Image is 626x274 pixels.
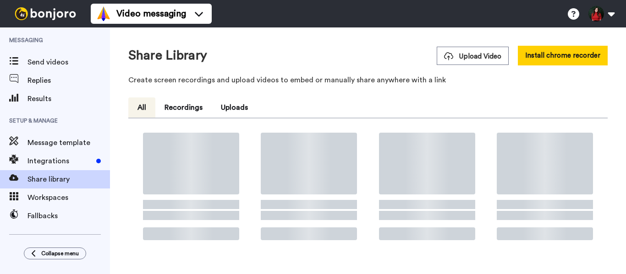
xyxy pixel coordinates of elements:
button: Install chrome recorder [518,46,608,65]
span: Workspaces [27,192,110,203]
button: Recordings [155,97,212,118]
span: Share library [27,174,110,185]
span: Video messaging [116,7,186,20]
span: Collapse menu [41,250,79,257]
p: Create screen recordings and upload videos to embed or manually share anywhere with a link [128,75,608,86]
h1: Share Library [128,48,207,63]
span: Send videos [27,57,110,68]
span: Results [27,93,110,104]
span: Integrations [27,156,93,167]
span: Upload Video [444,52,501,61]
button: Collapse menu [24,247,86,259]
span: Replies [27,75,110,86]
img: vm-color.svg [96,6,111,21]
button: Uploads [212,97,257,118]
img: bj-logo-header-white.svg [11,7,80,20]
button: Upload Video [437,47,509,65]
span: Fallbacks [27,210,110,221]
button: All [128,97,155,118]
span: Message template [27,137,110,148]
